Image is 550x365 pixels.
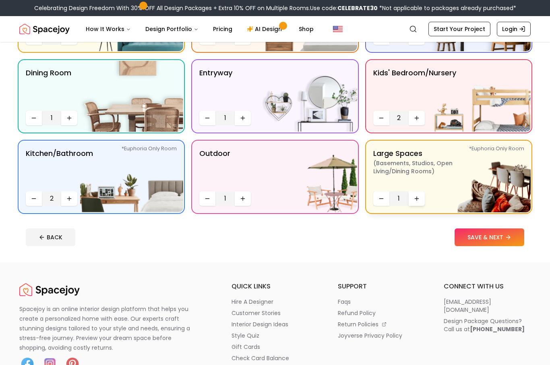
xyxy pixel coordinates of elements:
p: interior design ideas [232,320,288,328]
span: Use code: [310,4,378,12]
div: Design Package Questions? Call us at [444,317,525,333]
a: [EMAIL_ADDRESS][DOMAIN_NAME] [444,298,531,314]
a: interior design ideas [232,320,318,328]
p: customer stories [232,309,281,317]
span: 2 [393,113,405,123]
p: Kitchen/Bathroom [26,148,93,188]
button: Decrease quantity [26,111,42,125]
span: 1 [45,113,58,123]
img: Large Spaces *Euphoria Only [428,141,531,212]
h6: connect with us [444,282,531,291]
a: AI Design [240,21,291,37]
button: BACK [26,228,75,246]
img: entryway [254,61,357,132]
a: joyverse privacy policy [338,332,425,340]
a: Shop [292,21,320,37]
a: hire a designer [232,298,318,306]
img: Dining Room [80,61,183,132]
span: 1 [219,113,232,123]
button: Decrease quantity [373,191,389,206]
button: Increase quantity [409,111,425,125]
a: Spacejoy [19,282,80,298]
button: Decrease quantity [373,111,389,125]
button: Design Portfolio [139,21,205,37]
h6: quick links [232,282,318,291]
img: Outdoor [254,141,357,212]
p: Outdoor [199,148,230,188]
a: Design Package Questions?Call us at[PHONE_NUMBER] [444,317,531,333]
button: How It Works [79,21,137,37]
div: Celebrating Design Freedom With 30% OFF All Design Packages + Extra 10% OFF on Multiple Rooms. [34,4,516,12]
img: Spacejoy Logo [19,282,80,298]
img: Kids' Bedroom/Nursery [428,61,531,132]
b: CELEBRATE30 [337,4,378,12]
p: faqs [338,298,351,306]
p: return policies [338,320,378,328]
nav: Global [19,16,531,42]
button: Increase quantity [235,191,251,206]
button: SAVE & NEXT [455,228,524,246]
a: style quiz [232,332,318,340]
img: Kitchen/Bathroom *Euphoria Only [80,141,183,212]
a: check card balance [232,354,318,362]
button: Increase quantity [61,191,77,206]
span: 2 [45,194,58,203]
a: Login [497,22,531,36]
a: refund policy [338,309,425,317]
button: Decrease quantity [199,191,215,206]
button: Decrease quantity [26,191,42,206]
button: Increase quantity [409,191,425,206]
a: Pricing [207,21,239,37]
p: entryway [199,67,232,108]
a: customer stories [232,309,318,317]
a: Start Your Project [428,22,490,36]
a: faqs [338,298,425,306]
span: *Not applicable to packages already purchased* [378,4,516,12]
img: Spacejoy Logo [19,21,70,37]
p: Kids' Bedroom/Nursery [373,67,456,108]
p: Large Spaces [373,148,474,188]
span: 1 [393,194,405,203]
a: Spacejoy [19,21,70,37]
span: ( Basements, Studios, Open living/dining rooms ) [373,159,474,175]
nav: Main [79,21,320,37]
h6: support [338,282,425,291]
img: United States [333,24,343,34]
p: hire a designer [232,298,273,306]
p: gift cards [232,343,260,351]
p: Spacejoy is an online interior design platform that helps you create a personalized home with eas... [19,304,200,353]
p: check card balance [232,354,289,362]
b: [PHONE_NUMBER] [470,325,525,333]
p: refund policy [338,309,376,317]
button: Decrease quantity [199,111,215,125]
button: Increase quantity [235,111,251,125]
p: Dining Room [26,67,71,108]
span: 1 [219,194,232,203]
p: joyverse privacy policy [338,332,402,340]
a: gift cards [232,343,318,351]
a: return policies [338,320,425,328]
p: style quiz [232,332,259,340]
button: Increase quantity [61,111,77,125]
